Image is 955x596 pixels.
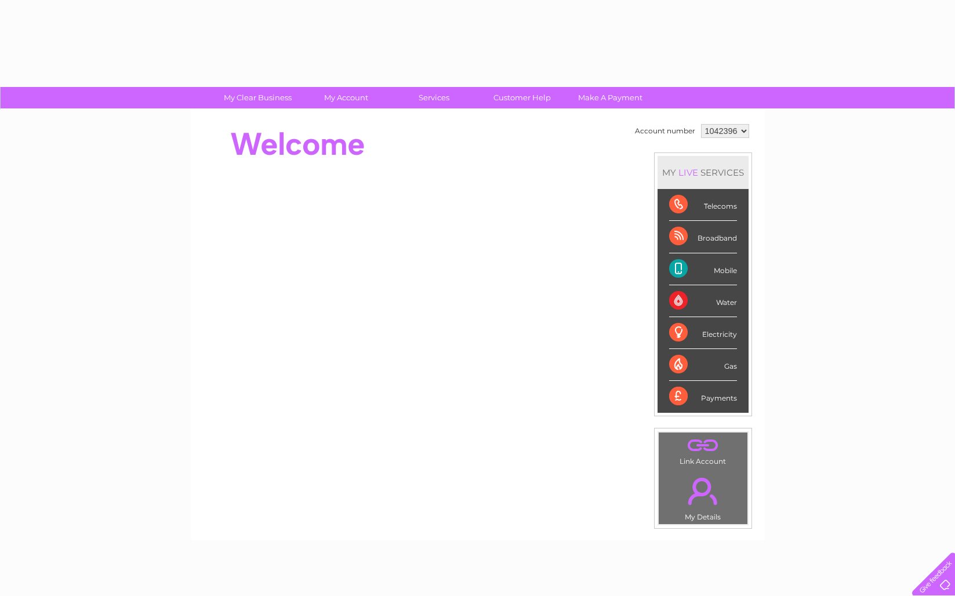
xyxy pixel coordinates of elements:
a: Make A Payment [562,87,658,108]
a: Services [386,87,482,108]
div: Broadband [669,221,737,253]
a: My Account [298,87,394,108]
a: Customer Help [474,87,570,108]
a: . [662,435,745,456]
a: . [662,471,745,511]
div: MY SERVICES [658,156,749,189]
td: My Details [658,468,748,525]
div: Payments [669,381,737,412]
div: LIVE [676,167,700,178]
div: Electricity [669,317,737,349]
td: Account number [632,121,698,141]
div: Telecoms [669,189,737,221]
div: Gas [669,349,737,381]
div: Water [669,285,737,317]
div: Mobile [669,253,737,285]
a: My Clear Business [210,87,306,108]
td: Link Account [658,432,748,468]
